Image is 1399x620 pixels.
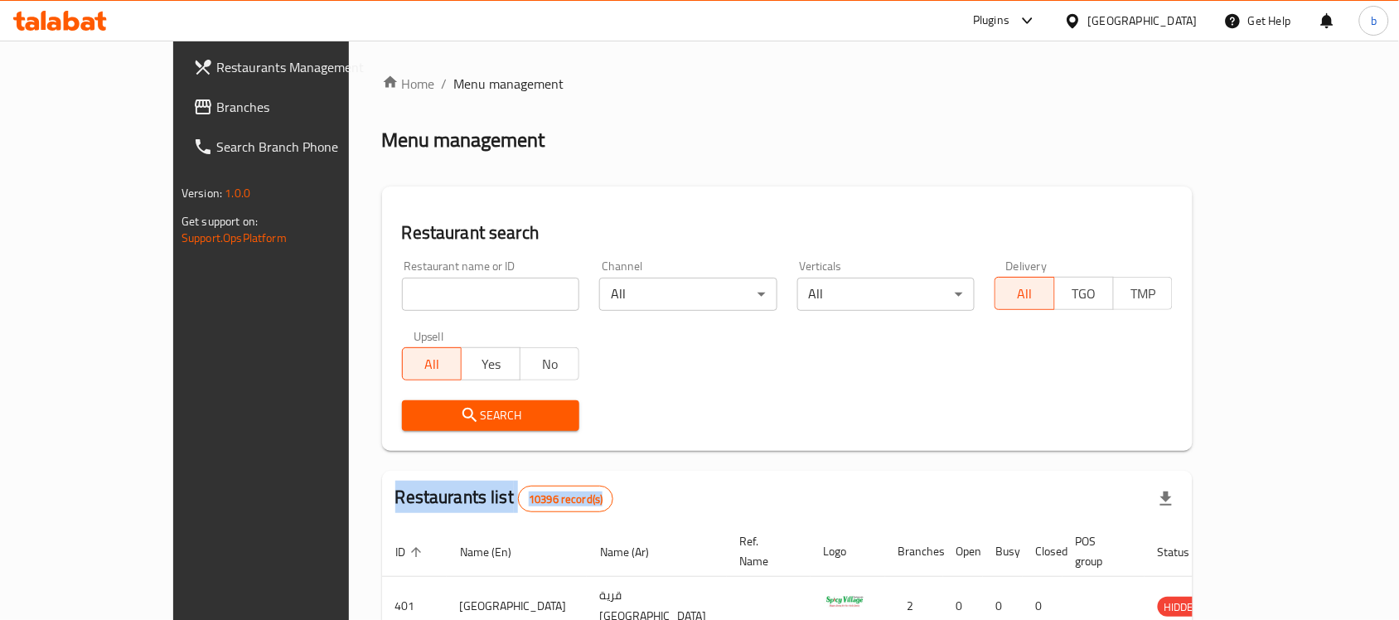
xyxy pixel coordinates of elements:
[527,352,573,376] span: No
[1002,282,1048,306] span: All
[415,405,567,426] span: Search
[1023,526,1063,577] th: Closed
[182,182,222,204] span: Version:
[520,347,579,380] button: No
[402,400,580,431] button: Search
[1113,277,1173,310] button: TMP
[519,492,612,507] span: 10396 record(s)
[1006,260,1048,272] label: Delivery
[402,347,462,380] button: All
[1371,12,1377,30] span: b
[414,331,444,342] label: Upsell
[1158,542,1212,562] span: Status
[402,220,1173,245] h2: Restaurant search
[1146,479,1186,519] div: Export file
[1062,282,1107,306] span: TGO
[395,542,427,562] span: ID
[460,542,533,562] span: Name (En)
[402,278,580,311] input: Search for restaurant name or ID..
[225,182,250,204] span: 1.0.0
[180,47,407,87] a: Restaurants Management
[182,227,287,249] a: Support.OpsPlatform
[1054,277,1114,310] button: TGO
[740,531,791,571] span: Ref. Name
[518,486,613,512] div: Total records count
[1088,12,1198,30] div: [GEOGRAPHIC_DATA]
[943,526,983,577] th: Open
[409,352,455,376] span: All
[454,74,564,94] span: Menu management
[382,127,545,153] h2: Menu management
[797,278,975,311] div: All
[599,278,777,311] div: All
[1158,598,1208,617] span: HIDDEN
[182,211,258,232] span: Get support on:
[811,526,885,577] th: Logo
[468,352,514,376] span: Yes
[395,485,614,512] h2: Restaurants list
[216,137,394,157] span: Search Branch Phone
[600,542,670,562] span: Name (Ar)
[180,127,407,167] a: Search Branch Phone
[983,526,1023,577] th: Busy
[461,347,520,380] button: Yes
[216,57,394,77] span: Restaurants Management
[382,74,435,94] a: Home
[180,87,407,127] a: Branches
[382,74,1193,94] nav: breadcrumb
[1121,282,1166,306] span: TMP
[995,277,1054,310] button: All
[973,11,1009,31] div: Plugins
[885,526,943,577] th: Branches
[216,97,394,117] span: Branches
[1076,531,1125,571] span: POS group
[442,74,448,94] li: /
